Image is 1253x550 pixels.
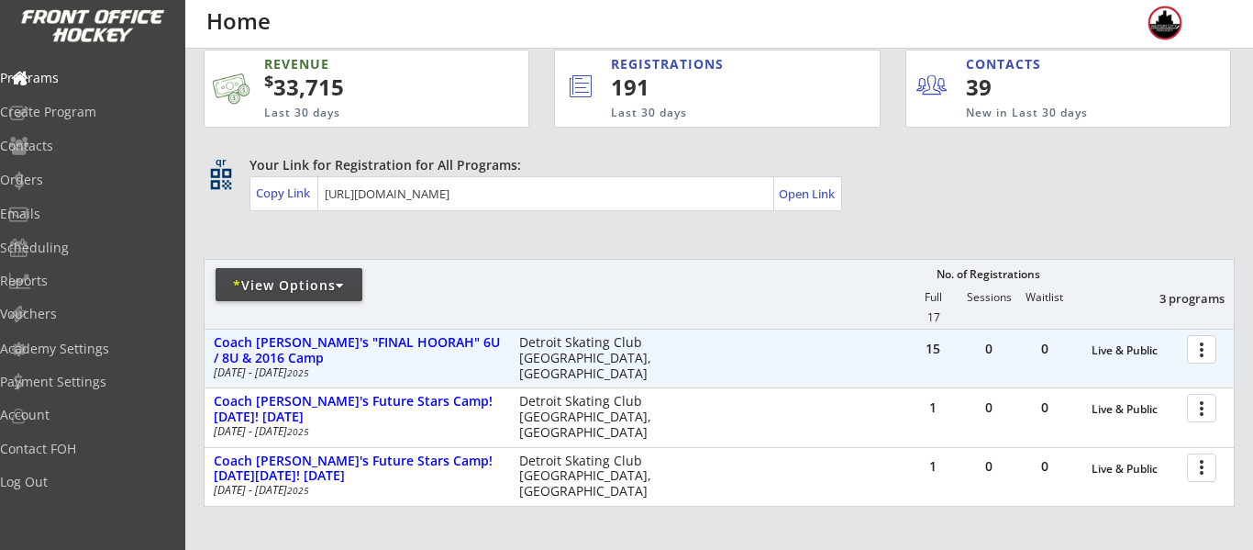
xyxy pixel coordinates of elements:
[214,394,500,425] div: Coach [PERSON_NAME]'s Future Stars Camp! [DATE]! [DATE]
[966,106,1145,121] div: New in Last 30 days
[1187,454,1216,482] button: more_vert
[209,156,231,168] div: qr
[966,72,1079,103] div: 39
[905,291,960,304] div: Full
[1092,463,1178,476] div: Live & Public
[779,186,837,202] div: Open Link
[961,291,1016,304] div: Sessions
[1016,291,1071,304] div: Waitlist
[905,460,960,473] div: 1
[214,485,494,496] div: [DATE] - [DATE]
[931,268,1045,281] div: No. of Registrations
[1092,403,1178,416] div: Live & Public
[519,454,663,499] div: Detroit Skating Club [GEOGRAPHIC_DATA], [GEOGRAPHIC_DATA]
[611,106,804,121] div: Last 30 days
[611,72,817,103] div: 191
[519,335,663,381] div: Detroit Skating Club [GEOGRAPHIC_DATA], [GEOGRAPHIC_DATA]
[214,454,500,485] div: Coach [PERSON_NAME]'s Future Stars Camp! [DATE][DATE]! [DATE]
[287,366,309,379] em: 2025
[264,70,273,92] sup: $
[905,342,960,355] div: 15
[1187,335,1216,364] button: more_vert
[1017,401,1072,414] div: 0
[519,394,663,440] div: Detroit Skating Club [GEOGRAPHIC_DATA], [GEOGRAPHIC_DATA]
[264,106,447,121] div: Last 30 days
[216,276,362,295] div: View Options
[611,55,799,73] div: REGISTRATIONS
[287,484,309,497] em: 2025
[906,311,961,324] div: 17
[1017,342,1072,355] div: 0
[214,367,494,378] div: [DATE] - [DATE]
[214,335,500,366] div: Coach [PERSON_NAME]'s "FINAL HOORAH" 6U / 8U & 2016 Camp
[249,156,1178,174] div: Your Link for Registration for All Programs:
[1129,290,1225,307] div: 3 programs
[264,72,471,103] div: 33,715
[1187,394,1216,422] button: more_vert
[961,401,1016,414] div: 0
[1017,460,1072,473] div: 0
[961,460,1016,473] div: 0
[264,55,447,73] div: REVENUE
[287,425,309,438] em: 2025
[1092,344,1178,357] div: Live & Public
[905,401,960,414] div: 1
[961,342,1016,355] div: 0
[207,165,235,193] button: qr_code
[779,181,837,207] a: Open Link
[256,185,314,201] div: Copy Link
[214,426,494,437] div: [DATE] - [DATE]
[966,55,1049,73] div: CONTACTS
